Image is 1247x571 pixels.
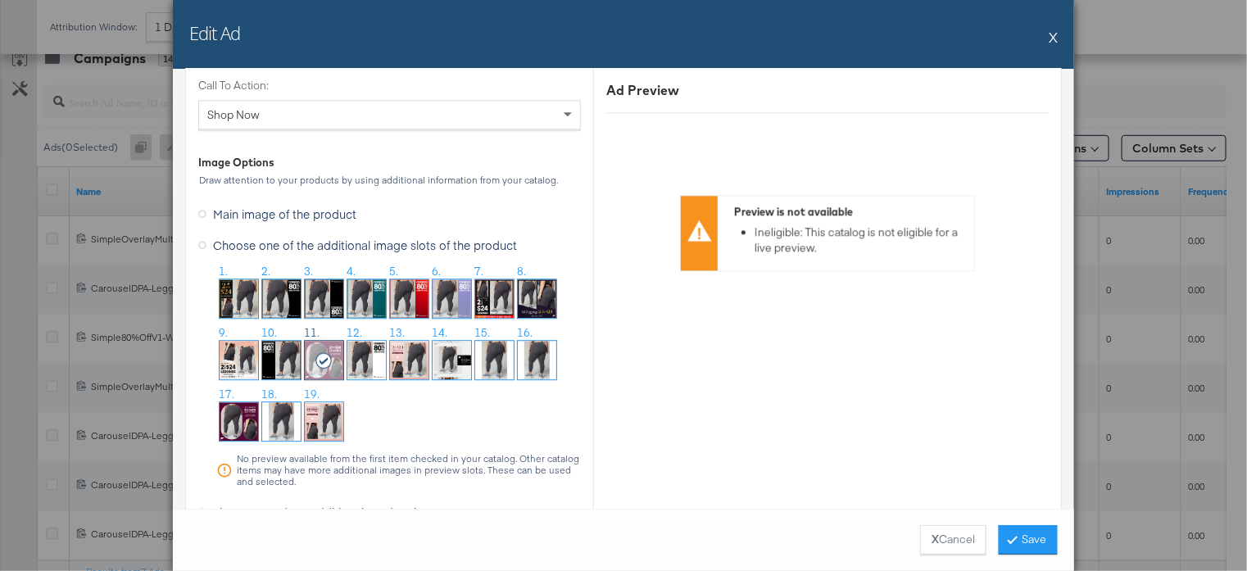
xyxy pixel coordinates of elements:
[189,20,240,45] h2: Edit Ad
[474,264,483,279] span: 7.
[734,204,966,220] div: Preview is not available
[213,237,517,253] span: Choose one of the additional image slots of the product
[220,402,258,441] img: SMoUNsyVrc-gqT4bqtp1xA.jpg
[261,387,277,402] span: 18.
[432,325,447,341] span: 14.
[517,264,526,279] span: 8.
[304,325,320,341] span: 11.
[262,341,301,379] img: S-HYgjBNnv-0Ep0Y64ERvg.jpg
[305,402,343,441] img: AWieunZUD85EwsUb9lRRlw.jpg
[347,279,386,318] img: B54BlW-kXAcsicpQNMszfQ.jpg
[932,532,939,547] strong: X
[198,78,581,93] label: Call To Action:
[433,279,471,318] img: ccOKeBtW2qmokWIJyy-FrQ.jpg
[261,325,277,341] span: 10.
[433,341,471,379] img: NUUSaqPBlHp8rI-bucxEnQ.jpg
[219,264,228,279] span: 1.
[1049,20,1058,53] button: X
[213,504,453,520] span: I have tagged my additional product images
[432,264,441,279] span: 6.
[220,279,258,318] img: U0EqUw3-D0egwRsg9k0uIQ.jpg
[474,325,490,341] span: 15.
[389,325,405,341] span: 13.
[389,264,398,279] span: 5.
[347,264,356,279] span: 4.
[198,155,274,170] div: Image Options
[347,341,386,379] img: DNziH_cvC5hGM9llXSf2_Q.jpg
[475,341,514,379] img: redirect
[390,279,429,318] img: Tg53sYP2vzmFPnbBowV_9Q.jpg
[219,387,234,402] span: 17.
[518,279,556,318] img: YASBTvq5jsyR-_xHT9P9bQ.jpg
[347,325,362,341] span: 12.
[606,81,1049,100] div: Ad Preview
[213,206,356,222] span: Main image of the product
[198,174,581,186] div: Draw attention to your products by using additional information from your catalog.
[475,279,514,318] img: XuBg4ub5QESyCfirSXyRvw.jpg
[220,341,258,379] img: DCLpYbD18DR5pBGfJwXmJg.jpg
[517,325,533,341] span: 16.
[219,325,228,341] span: 9.
[304,264,313,279] span: 3.
[262,279,301,318] img: 637VRSAtbLBHklaZa7anMA.jpg
[262,402,301,441] img: redirect
[755,224,966,255] li: Ineligible: This catalog is not eligible for a live preview.
[305,279,343,318] img: 0vFCljt0b8WfnBD6CN3XrA.jpg
[261,264,270,279] span: 2.
[236,453,581,487] div: No preview available from the first item checked in your catalog. Other catalog items may have mo...
[304,387,320,402] span: 19.
[518,341,556,379] img: redirect
[999,525,1058,555] button: Save
[920,525,986,555] button: XCancel
[207,107,260,122] span: Shop Now
[390,341,429,379] img: FjT9vnTcaUBST8YFbxB0oQ.jpg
